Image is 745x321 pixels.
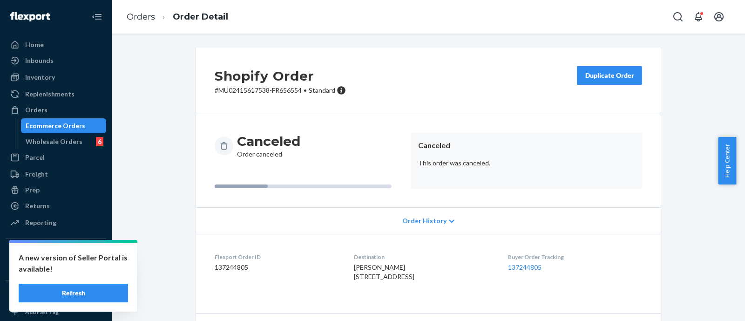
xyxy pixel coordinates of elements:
[119,3,236,31] ol: breadcrumbs
[96,137,103,146] div: 6
[127,12,155,22] a: Orders
[215,86,346,95] p: # MU02415617538-FR656554
[237,133,300,159] div: Order canceled
[215,253,339,261] dt: Flexport Order ID
[508,263,542,271] a: 137244805
[6,87,106,102] a: Replenishments
[6,246,106,261] button: Integrations
[21,118,107,133] a: Ecommerce Orders
[577,66,642,85] button: Duplicate Order
[6,183,106,198] a: Prep
[26,121,85,130] div: Ecommerce Orders
[25,170,48,179] div: Freight
[6,307,106,318] a: Add Fast Tag
[6,265,106,276] a: Add Integration
[718,137,736,184] button: Help Center
[215,66,346,86] h2: Shopify Order
[309,86,335,94] span: Standard
[25,201,50,211] div: Returns
[354,253,493,261] dt: Destination
[19,252,128,274] p: A new version of Seller Portal is available!
[26,137,82,146] div: Wholesale Orders
[669,7,687,26] button: Open Search Box
[25,308,59,316] div: Add Fast Tag
[25,73,55,82] div: Inventory
[418,158,635,168] p: This order was canceled.
[215,263,339,272] dd: 137244805
[6,198,106,213] a: Returns
[6,37,106,52] a: Home
[304,86,307,94] span: •
[6,70,106,85] a: Inventory
[585,71,634,80] div: Duplicate Order
[25,56,54,65] div: Inbounds
[25,185,40,195] div: Prep
[173,12,228,22] a: Order Detail
[25,153,45,162] div: Parcel
[25,105,47,115] div: Orders
[686,293,736,316] iframe: Opens a widget where you can chat to one of our agents
[25,89,74,99] div: Replenishments
[6,53,106,68] a: Inbounds
[25,218,56,227] div: Reporting
[508,253,642,261] dt: Buyer Order Tracking
[402,216,447,225] span: Order History
[6,150,106,165] a: Parcel
[6,288,106,303] button: Fast Tags
[88,7,106,26] button: Close Navigation
[19,284,128,302] button: Refresh
[689,7,708,26] button: Open notifications
[237,133,300,150] h3: Canceled
[710,7,728,26] button: Open account menu
[21,134,107,149] a: Wholesale Orders6
[25,40,44,49] div: Home
[354,263,414,280] span: [PERSON_NAME] [STREET_ADDRESS]
[6,167,106,182] a: Freight
[6,215,106,230] a: Reporting
[6,102,106,117] a: Orders
[418,140,635,151] header: Canceled
[10,12,50,21] img: Flexport logo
